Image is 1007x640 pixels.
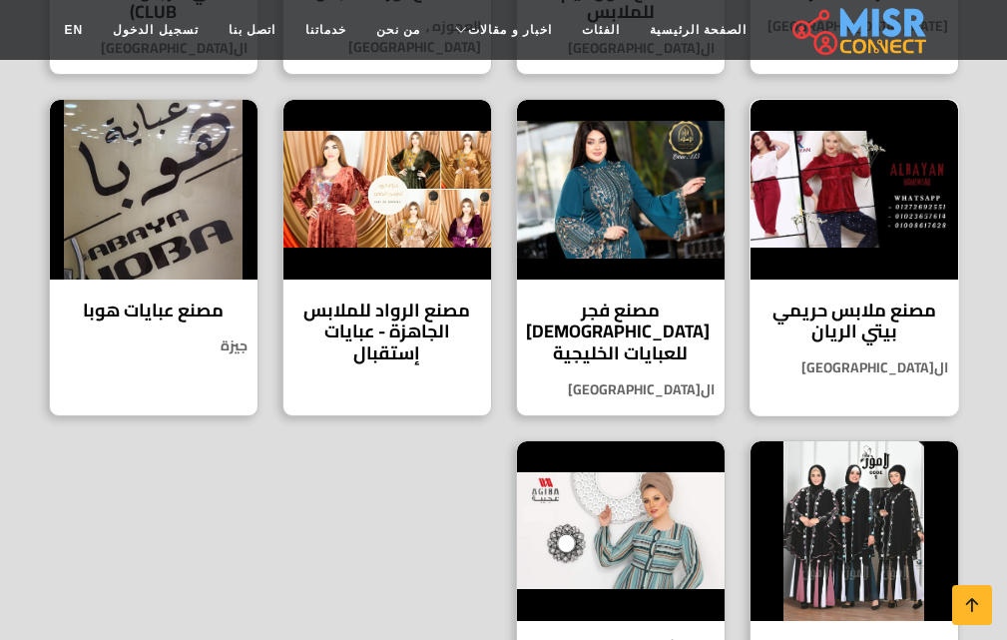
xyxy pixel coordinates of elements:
a: مصنع عبايات هوبا مصنع عبايات هوبا جيزة [37,99,270,416]
a: اخبار و مقالات [435,11,567,49]
h4: مصنع ملابس حريمي بيتي الريان [765,300,943,342]
img: مصنع ملابس حريمي بيتي الريان [751,100,958,280]
img: مصنع الرواد للملابس الجاهزة - عبايات إستقبال [283,100,491,280]
a: اتصل بنا [214,11,290,49]
img: مصنع دهب للعبايات [751,441,958,621]
h4: مصنع عبايات هوبا [65,300,243,321]
a: EN [50,11,99,49]
a: مصنع الرواد للملابس الجاهزة - عبايات إستقبال مصنع الرواد للملابس الجاهزة - عبايات إستقبال [270,99,504,416]
a: الفئات [567,11,635,49]
a: من نحن [361,11,435,49]
a: مصنع ملابس حريمي بيتي الريان مصنع ملابس حريمي بيتي الريان ال[GEOGRAPHIC_DATA] [738,99,971,416]
a: خدماتنا [290,11,361,49]
p: ال[GEOGRAPHIC_DATA] [517,379,725,400]
img: main.misr_connect [792,5,926,55]
img: مصنع عبايات هوبا [50,100,257,280]
p: ال[GEOGRAPHIC_DATA] [751,357,958,378]
p: جيزة [50,335,257,356]
a: الصفحة الرئيسية [635,11,761,49]
h4: مصنع فجر [DEMOGRAPHIC_DATA] للعبايات الخليجية [532,300,710,364]
span: اخبار و مقالات [468,21,552,39]
h4: مصنع الرواد للملابس الجاهزة - عبايات إستقبال [298,300,476,364]
a: تسجيل الدخول [98,11,213,49]
img: أجيبا للملابس المحتشمة [517,441,725,621]
a: مصنع فجر الإسلام للعبايات الخليجية مصنع فجر [DEMOGRAPHIC_DATA] للعبايات الخليجية ال[GEOGRAPHIC_DATA] [504,99,738,416]
img: مصنع فجر الإسلام للعبايات الخليجية [517,100,725,280]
